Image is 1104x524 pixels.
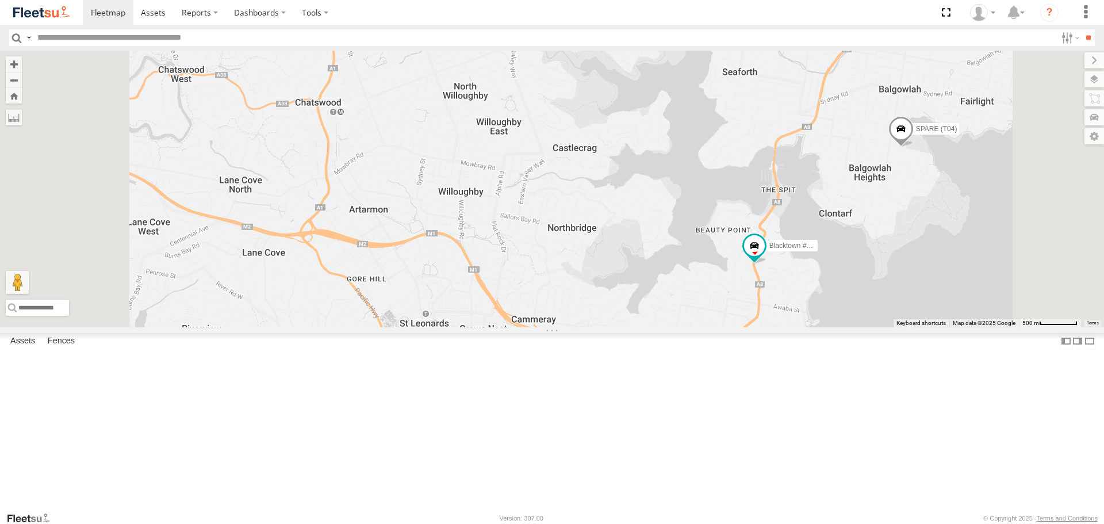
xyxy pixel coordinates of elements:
[1087,320,1099,325] a: Terms (opens in new tab)
[1040,3,1059,22] i: ?
[1060,333,1072,350] label: Dock Summary Table to the Left
[500,515,543,522] div: Version: 307.00
[6,56,22,72] button: Zoom in
[1084,128,1104,144] label: Map Settings
[6,109,22,125] label: Measure
[1084,333,1095,350] label: Hide Summary Table
[6,271,29,294] button: Drag Pegman onto the map to open Street View
[6,512,59,524] a: Visit our Website
[769,242,892,250] span: Blacktown #2 (T05 - [PERSON_NAME])
[5,334,41,350] label: Assets
[6,88,22,104] button: Zoom Home
[896,319,946,327] button: Keyboard shortcuts
[1057,29,1082,46] label: Search Filter Options
[966,4,999,21] div: Matt Mayall
[1072,333,1083,350] label: Dock Summary Table to the Right
[1019,319,1081,327] button: Map scale: 500 m per 63 pixels
[916,125,957,133] span: SPARE (T04)
[1037,515,1098,522] a: Terms and Conditions
[1022,320,1039,326] span: 500 m
[953,320,1015,326] span: Map data ©2025 Google
[11,5,71,20] img: fleetsu-logo-horizontal.svg
[983,515,1098,522] div: © Copyright 2025 -
[42,334,80,350] label: Fences
[6,72,22,88] button: Zoom out
[24,29,33,46] label: Search Query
